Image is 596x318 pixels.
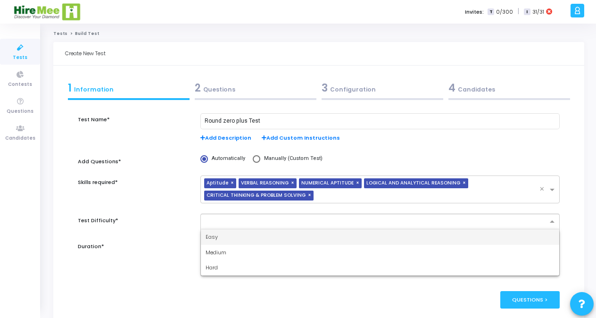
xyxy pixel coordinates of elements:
[5,134,35,142] span: Candidates
[53,31,67,36] a: Tests
[239,178,291,188] span: VERBAL REASONING
[465,8,484,16] label: Invites:
[68,80,190,96] div: Information
[78,158,121,166] label: Add Questions*
[448,80,570,96] div: Candidates
[65,42,106,65] div: Create New Test
[195,80,316,96] div: Questions
[539,185,547,194] span: Clear all
[532,8,544,16] span: 31/31
[322,81,328,95] span: 3
[204,178,231,188] span: Aptitude
[524,8,530,16] span: I
[204,191,308,201] span: CRITICAL THINKING & PROBLEM SOLVING
[299,178,356,188] span: NUMERICAL APTITUDE
[356,178,362,188] span: ×
[13,2,82,21] img: logo
[518,7,519,17] span: |
[200,229,560,276] ng-dropdown-panel: Options list
[446,77,572,103] a: 4Candidates
[488,8,494,16] span: T
[496,8,513,16] span: 0/300
[206,264,218,271] span: Hard
[463,178,468,188] span: ×
[13,54,27,62] span: Tests
[262,134,340,142] span: Add Custom Instructions
[78,217,118,225] label: Test Difficulty*
[78,116,110,124] label: Test Name*
[65,77,192,103] a: 1Information
[7,108,33,116] span: Questions
[206,249,226,256] span: Medium
[208,155,245,163] span: Automatically
[68,81,72,95] span: 1
[308,191,314,201] span: ×
[322,80,443,96] div: Configuration
[448,81,455,95] span: 4
[78,178,118,186] label: Skills required*
[260,155,323,163] span: Manually (Custom Test)
[500,291,560,309] div: Questions >
[53,31,584,37] nav: breadcrumb
[78,243,104,251] label: Duration*
[192,77,319,103] a: 2Questions
[364,178,463,188] span: LOGICAL AND ANALYTICAL REASONING
[291,178,297,188] span: ×
[75,31,99,36] span: Build Test
[200,134,251,142] span: Add Description
[206,233,218,241] span: Easy
[195,81,201,95] span: 2
[231,178,236,188] span: ×
[8,81,32,89] span: Contests
[319,77,446,103] a: 3Configuration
